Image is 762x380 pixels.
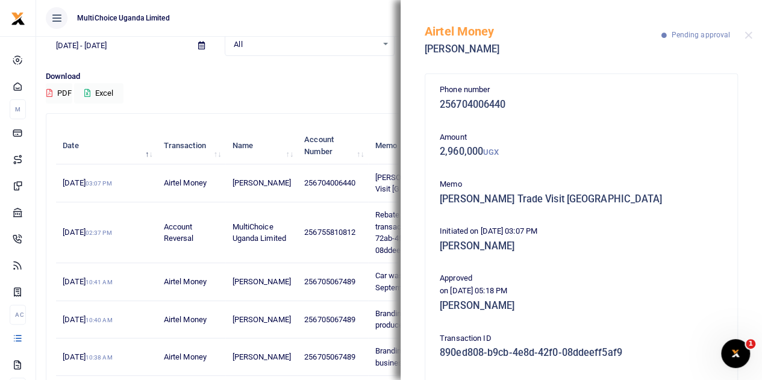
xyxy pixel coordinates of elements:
[232,352,290,361] span: [PERSON_NAME]
[375,173,467,194] span: [PERSON_NAME] Trade Visit [GEOGRAPHIC_DATA]
[375,271,466,292] span: Car wash for the month of September
[671,31,730,39] span: Pending approval
[483,148,499,157] small: UGX
[234,39,376,51] span: All
[440,332,723,345] p: Transaction ID
[63,228,111,237] span: [DATE]
[157,127,225,164] th: Transaction: activate to sort column ascending
[164,222,194,243] span: Account Reversal
[440,347,723,359] h5: 890ed808-b9cb-4e8d-42f0-08ddeeff5af9
[164,277,207,286] span: Airtel Money
[232,315,290,324] span: [PERSON_NAME]
[46,83,72,104] button: PDF
[164,315,207,324] span: Airtel Money
[425,43,661,55] h5: [PERSON_NAME]
[232,178,290,187] span: [PERSON_NAME]
[11,11,25,26] img: logo-small
[10,99,26,119] li: M
[11,13,25,22] a: logo-small logo-large logo-large
[86,354,113,361] small: 10:38 AM
[440,285,723,297] p: on [DATE] 05:18 PM
[721,339,750,368] iframe: Intercom live chat
[375,346,448,367] span: Branding for DStv for business workshop
[440,272,723,285] p: Approved
[304,178,355,187] span: 256704006440
[440,131,723,144] p: Amount
[304,228,355,237] span: 256755810812
[440,99,723,111] h5: 256704006440
[304,277,355,286] span: 256705067489
[225,127,298,164] th: Name: activate to sort column ascending
[56,127,157,164] th: Date: activate to sort column descending
[46,70,752,83] p: Download
[440,84,723,96] p: Phone number
[86,279,113,285] small: 10:41 AM
[440,178,723,191] p: Memo
[298,127,368,164] th: Account Number: activate to sort column ascending
[63,352,112,361] span: [DATE]
[63,277,112,286] span: [DATE]
[440,300,723,312] h5: [PERSON_NAME]
[440,193,723,205] h5: [PERSON_NAME] Trade Visit [GEOGRAPHIC_DATA]
[72,13,175,23] span: MultiChoice Uganda Limited
[440,225,723,238] p: Initiated on [DATE] 03:07 PM
[164,352,207,361] span: Airtel Money
[375,309,466,330] span: Branding at National producers Guild workshop
[375,210,458,255] span: Rebate UGX 6800.00 for transaction 20e55c67-72ab-4ff6-3fa7-08ddeeff5af9
[425,24,661,39] h5: Airtel Money
[74,83,123,104] button: Excel
[304,315,355,324] span: 256705067489
[368,127,476,164] th: Memo: activate to sort column ascending
[86,180,112,187] small: 03:07 PM
[63,315,112,324] span: [DATE]
[164,178,207,187] span: Airtel Money
[746,339,755,349] span: 1
[86,317,113,323] small: 10:40 AM
[232,277,290,286] span: [PERSON_NAME]
[10,305,26,325] li: Ac
[232,222,286,243] span: MultiChoice Uganda Limited
[440,146,723,158] h5: 2,960,000
[745,31,752,39] button: Close
[440,240,723,252] h5: [PERSON_NAME]
[63,178,111,187] span: [DATE]
[46,36,189,56] input: select period
[304,352,355,361] span: 256705067489
[86,229,112,236] small: 02:37 PM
